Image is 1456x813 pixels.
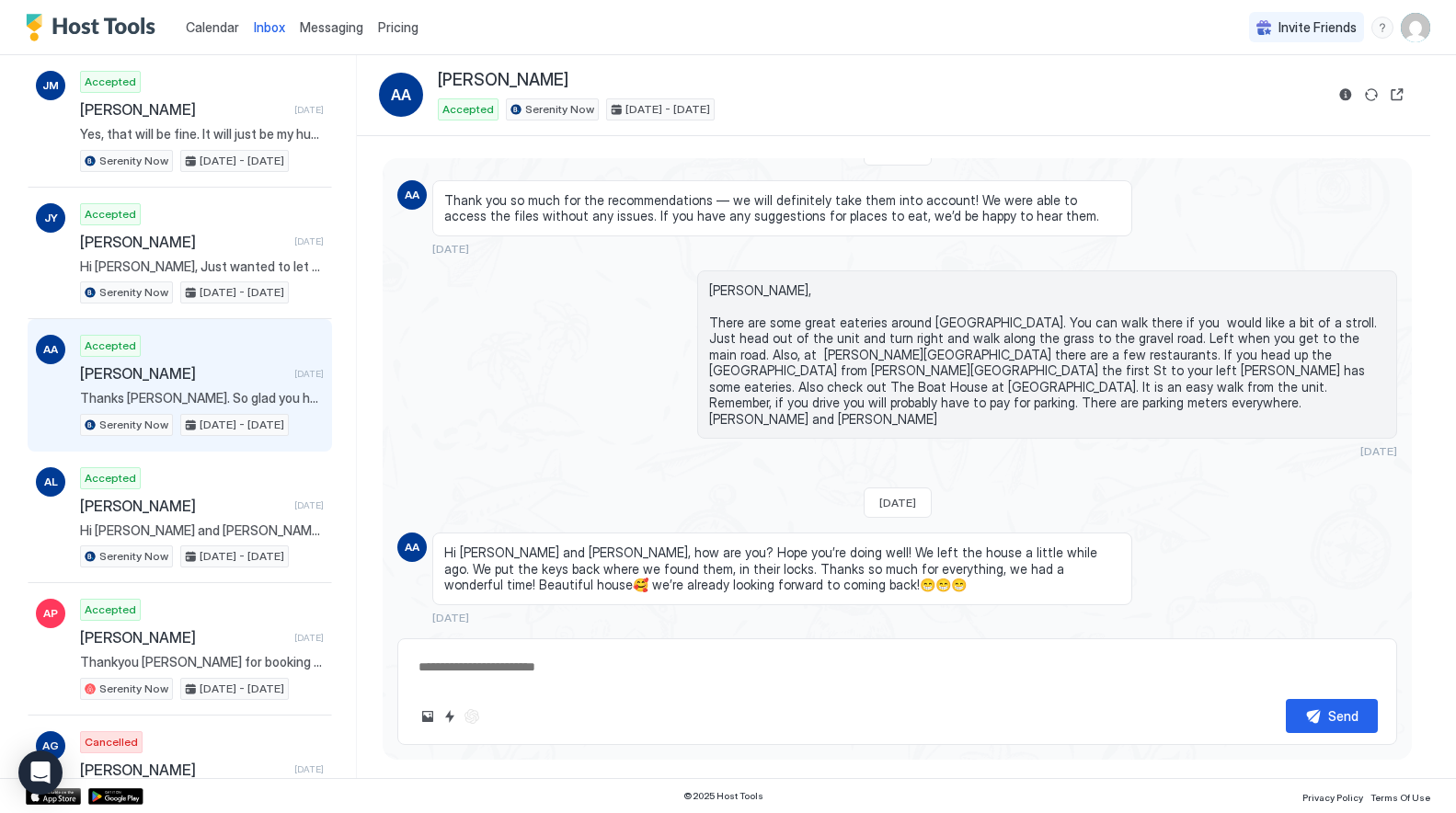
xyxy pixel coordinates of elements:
[444,544,1120,593] span: Hi [PERSON_NAME] and [PERSON_NAME], how are you? Hope you’re doing well! We left the house a litt...
[42,77,59,94] span: JM
[99,681,168,697] span: Serenity Now
[709,282,1385,428] span: [PERSON_NAME], There are some great eateries around [GEOGRAPHIC_DATA]. You can walk there if you ...
[1278,19,1357,36] span: Invite Friends
[1386,84,1408,106] button: Open reservation
[80,390,324,406] span: Thanks [PERSON_NAME]. So glad you had a great stay. Happy to have you back anytime. Please leave ...
[44,210,58,226] span: JY
[85,470,136,487] span: Accepted
[99,284,168,301] span: Serenity Now
[200,417,284,433] span: [DATE] - [DATE]
[294,235,324,247] span: [DATE]
[26,14,164,41] a: Host Tools Logo
[439,705,461,727] button: Quick reply
[85,206,136,223] span: Accepted
[625,101,710,118] span: [DATE] - [DATE]
[405,187,419,203] span: AA
[186,17,239,37] a: Calendar
[80,364,287,383] span: [PERSON_NAME]
[442,101,494,118] span: Accepted
[200,284,284,301] span: [DATE] - [DATE]
[80,233,287,251] span: [PERSON_NAME]
[1371,17,1393,39] div: menu
[294,104,324,116] span: [DATE]
[18,750,63,795] div: Open Intercom Messenger
[186,19,239,35] span: Calendar
[80,654,324,670] span: Thankyou [PERSON_NAME] for booking with us at ‘Serenity Now’. We look forward to hosting you. We ...
[99,548,168,565] span: Serenity Now
[294,632,324,644] span: [DATE]
[1335,84,1357,106] button: Reservation information
[444,192,1120,224] span: Thank you so much for the recommendations — we will definitely take them into account! We were ab...
[85,74,136,90] span: Accepted
[80,497,287,515] span: [PERSON_NAME]
[432,242,469,256] span: [DATE]
[254,19,285,35] span: Inbox
[43,341,58,358] span: AA
[405,539,419,555] span: AA
[300,19,363,35] span: Messaging
[80,628,287,647] span: [PERSON_NAME]
[80,522,324,539] span: Hi [PERSON_NAME] and [PERSON_NAME], yes, that'd be awesome. Thanks 😊
[378,19,418,36] span: Pricing
[43,605,58,622] span: AP
[88,788,143,805] a: Google Play Store
[85,338,136,354] span: Accepted
[391,84,411,106] span: AA
[80,761,287,779] span: [PERSON_NAME]
[44,474,58,490] span: AL
[1370,786,1430,806] a: Terms Of Use
[85,734,138,750] span: Cancelled
[525,101,594,118] span: Serenity Now
[26,788,81,805] a: App Store
[99,153,168,169] span: Serenity Now
[254,17,285,37] a: Inbox
[417,705,439,727] button: Upload image
[80,126,324,143] span: Yes, that will be fine. It will just be my husband and myself. Thank you for the early check-in a...
[1302,786,1363,806] a: Privacy Policy
[1360,84,1382,106] button: Sync reservation
[80,100,287,119] span: [PERSON_NAME]
[300,17,363,37] a: Messaging
[80,258,324,275] span: Hi [PERSON_NAME], Just wanted to let you know that [PERSON_NAME] and I are in the [GEOGRAPHIC_DAT...
[438,70,568,91] span: [PERSON_NAME]
[432,611,469,624] span: [DATE]
[42,738,59,754] span: AG
[1360,444,1397,458] span: [DATE]
[1286,699,1378,733] button: Send
[99,417,168,433] span: Serenity Now
[1370,792,1430,803] span: Terms Of Use
[879,496,916,510] span: [DATE]
[200,548,284,565] span: [DATE] - [DATE]
[1302,792,1363,803] span: Privacy Policy
[1401,13,1430,42] div: User profile
[294,763,324,775] span: [DATE]
[683,790,763,802] span: © 2025 Host Tools
[294,368,324,380] span: [DATE]
[85,601,136,618] span: Accepted
[200,153,284,169] span: [DATE] - [DATE]
[294,499,324,511] span: [DATE]
[200,681,284,697] span: [DATE] - [DATE]
[1328,706,1359,726] div: Send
